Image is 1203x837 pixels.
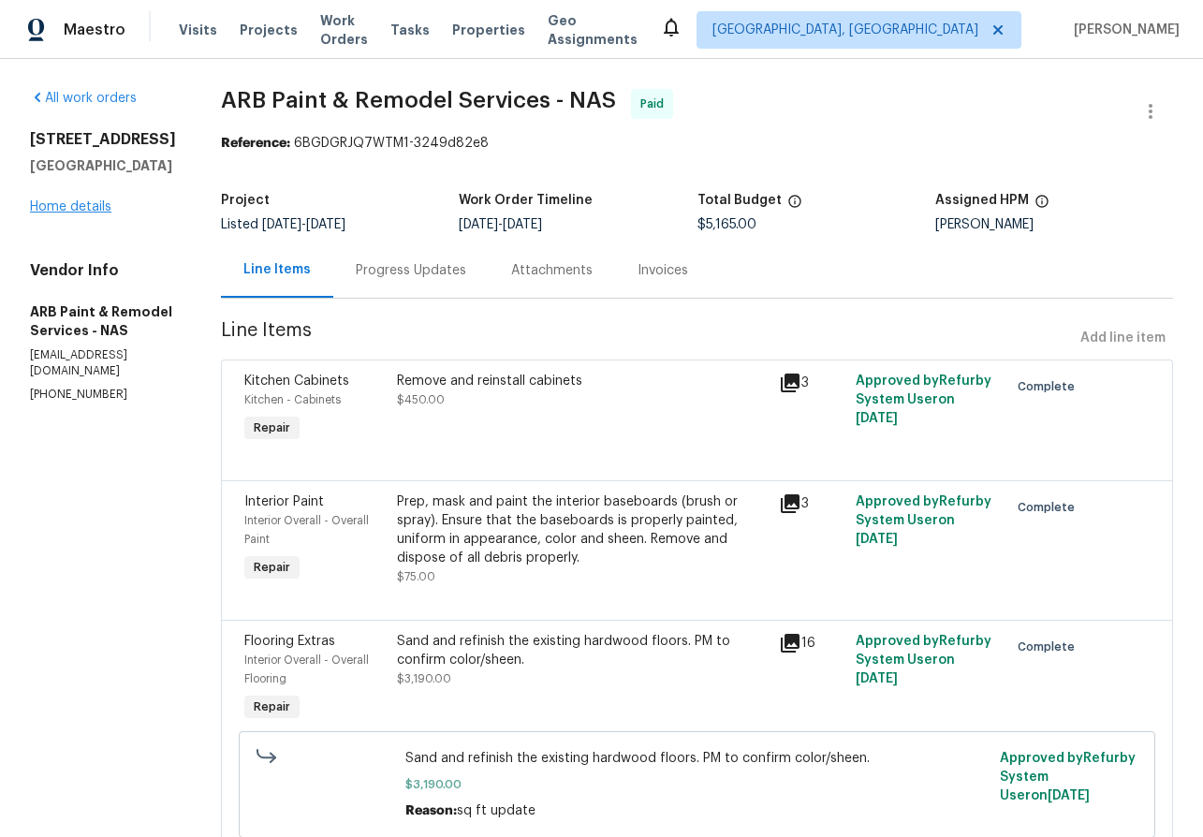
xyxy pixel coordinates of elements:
span: - [459,218,542,231]
span: Interior Overall - Overall Flooring [244,654,369,684]
span: [DATE] [856,412,898,425]
span: $5,165.00 [697,218,756,231]
div: 3 [779,492,844,515]
span: Geo Assignments [548,11,638,49]
div: Remove and reinstall cabinets [397,372,768,390]
h4: Vendor Info [30,261,176,280]
span: Reason: [405,804,457,817]
div: 3 [779,372,844,394]
span: Complete [1018,377,1082,396]
span: Repair [246,697,298,716]
span: Kitchen Cabinets [244,374,349,388]
div: 16 [779,632,844,654]
span: Sand and refinish the existing hardwood floors. PM to confirm color/sheen. [405,749,989,768]
div: Line Items [243,260,311,279]
div: Progress Updates [356,261,466,280]
span: The total cost of line items that have been proposed by Opendoor. This sum includes line items th... [787,194,802,218]
span: - [262,218,345,231]
a: All work orders [30,92,137,105]
h5: Work Order Timeline [459,194,593,207]
span: ARB Paint & Remodel Services - NAS [221,89,616,111]
div: [PERSON_NAME] [935,218,1173,231]
span: $3,190.00 [397,673,451,684]
span: $75.00 [397,571,435,582]
span: Approved by Refurby System User on [856,635,991,685]
b: Reference: [221,137,290,150]
span: Paid [640,95,671,113]
span: [DATE] [459,218,498,231]
div: Sand and refinish the existing hardwood floors. PM to confirm color/sheen. [397,632,768,669]
span: [GEOGRAPHIC_DATA], [GEOGRAPHIC_DATA] [712,21,978,39]
p: [PHONE_NUMBER] [30,387,176,403]
span: Approved by Refurby System User on [856,495,991,546]
span: The hpm assigned to this work order. [1034,194,1049,218]
span: [DATE] [503,218,542,231]
h5: Assigned HPM [935,194,1029,207]
span: Visits [179,21,217,39]
div: 6BGDGRJQ7WTM1-3249d82e8 [221,134,1173,153]
span: [DATE] [306,218,345,231]
span: Repair [246,558,298,577]
span: Repair [246,418,298,437]
span: Line Items [221,321,1073,356]
span: Work Orders [320,11,368,49]
h2: [STREET_ADDRESS] [30,130,176,149]
span: Complete [1018,498,1082,517]
span: Listed [221,218,345,231]
h5: Total Budget [697,194,782,207]
div: Attachments [511,261,593,280]
h5: [GEOGRAPHIC_DATA] [30,156,176,175]
span: Maestro [64,21,125,39]
span: sq ft update [457,804,535,817]
span: [DATE] [1048,789,1090,802]
span: Flooring Extras [244,635,335,648]
span: Kitchen - Cabinets [244,394,341,405]
span: Interior Paint [244,495,324,508]
span: [DATE] [262,218,301,231]
span: Tasks [390,23,430,37]
h5: ARB Paint & Remodel Services - NAS [30,302,176,340]
p: [EMAIL_ADDRESS][DOMAIN_NAME] [30,347,176,379]
span: $450.00 [397,394,445,405]
span: [PERSON_NAME] [1066,21,1180,39]
span: Projects [240,21,298,39]
span: Approved by Refurby System User on [856,374,991,425]
span: Approved by Refurby System User on [1000,752,1136,802]
span: [DATE] [856,533,898,546]
span: $3,190.00 [405,775,989,794]
div: Prep, mask and paint the interior baseboards (brush or spray). Ensure that the baseboards is prop... [397,492,768,567]
span: Interior Overall - Overall Paint [244,515,369,545]
span: Complete [1018,638,1082,656]
div: Invoices [638,261,688,280]
span: [DATE] [856,672,898,685]
h5: Project [221,194,270,207]
span: Properties [452,21,525,39]
a: Home details [30,200,111,213]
